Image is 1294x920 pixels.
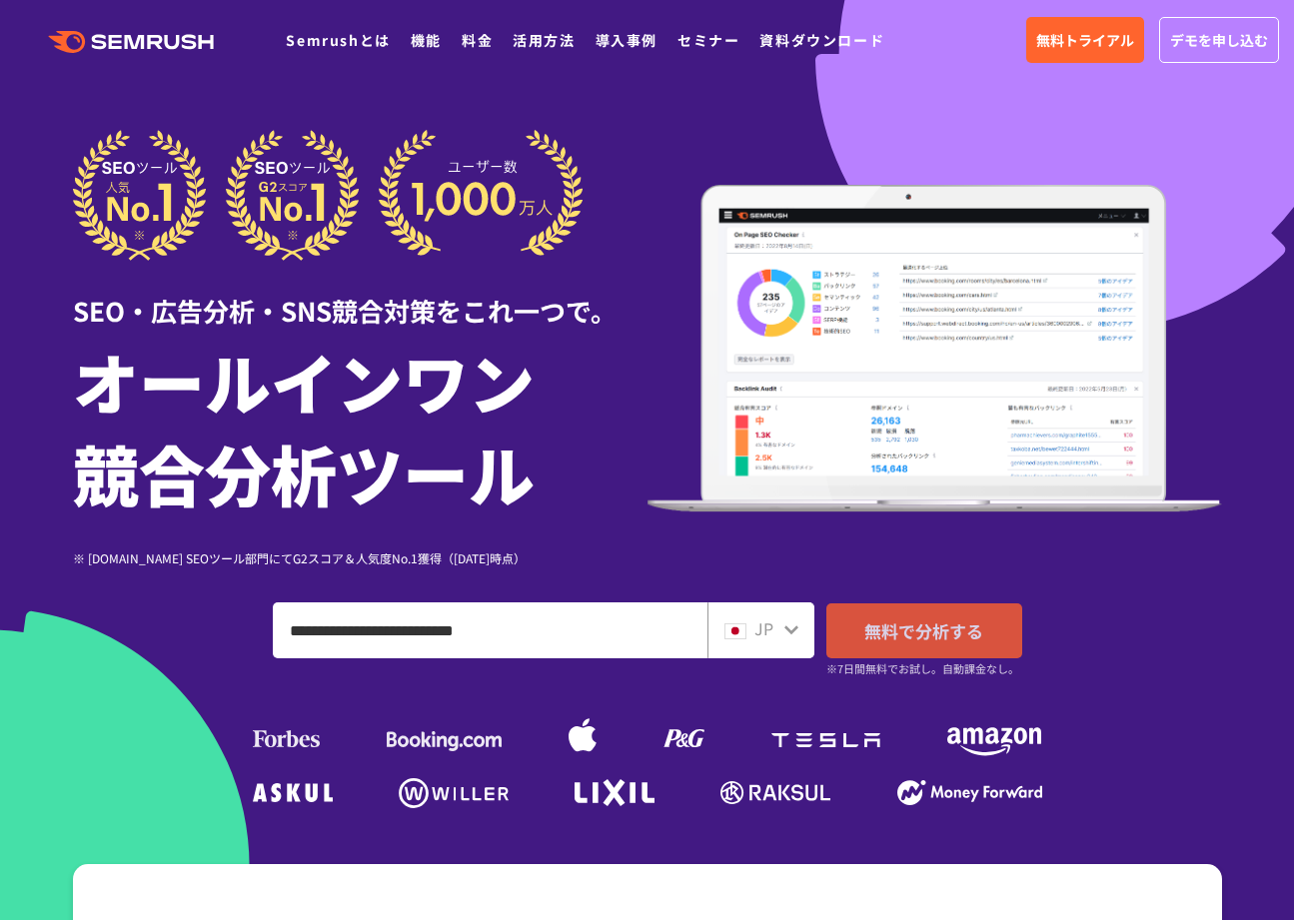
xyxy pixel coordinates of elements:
a: 料金 [462,30,493,50]
span: JP [754,616,773,640]
a: 無料トライアル [1026,17,1144,63]
span: デモを申し込む [1170,29,1268,51]
a: 導入事例 [596,30,657,50]
input: ドメイン、キーワードまたはURLを入力してください [274,603,706,657]
h1: オールインワン 競合分析ツール [73,335,647,518]
a: Semrushとは [286,30,390,50]
a: 活用方法 [513,30,575,50]
a: デモを申し込む [1159,17,1279,63]
a: 資料ダウンロード [759,30,884,50]
div: ※ [DOMAIN_NAME] SEOツール部門にてG2スコア＆人気度No.1獲得（[DATE]時点） [73,548,647,567]
a: 無料で分析する [826,603,1022,658]
span: 無料で分析する [864,618,983,643]
div: SEO・広告分析・SNS競合対策をこれ一つで。 [73,261,647,330]
small: ※7日間無料でお試し。自動課金なし。 [826,659,1019,678]
span: 無料トライアル [1036,29,1134,51]
a: 機能 [411,30,442,50]
a: セミナー [677,30,739,50]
